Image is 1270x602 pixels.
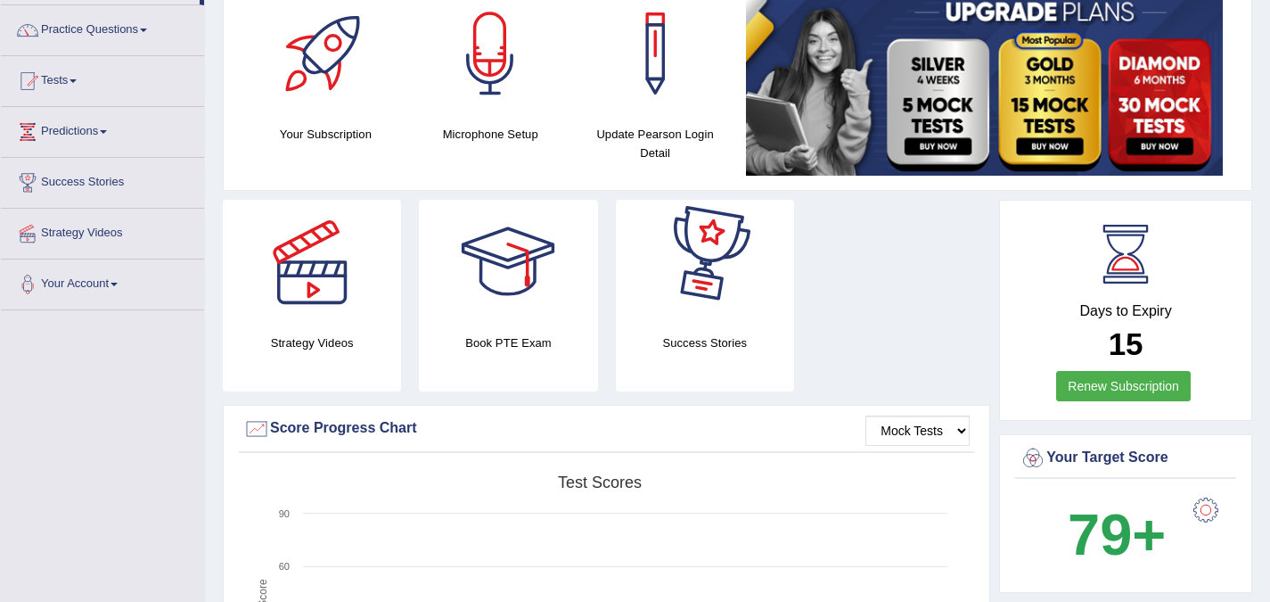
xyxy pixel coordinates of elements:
h4: Book PTE Exam [419,334,597,352]
h4: Your Subscription [252,125,399,144]
a: Success Stories [1,158,204,202]
a: Practice Questions [1,5,204,50]
h4: Strategy Videos [223,334,401,352]
a: Strategy Videos [1,209,204,253]
b: 15 [1109,326,1143,361]
a: Your Account [1,260,204,304]
h4: Days to Expiry [1020,303,1232,319]
a: Predictions [1,107,204,152]
h4: Update Pearson Login Detail [582,125,729,162]
a: Renew Subscription [1056,371,1191,401]
a: Tests [1,56,204,101]
div: Your Target Score [1020,445,1232,472]
div: Score Progress Chart [243,416,970,442]
text: 60 [279,561,290,572]
b: 79+ [1068,502,1166,567]
tspan: Test scores [558,474,642,491]
h4: Success Stories [616,334,794,352]
h4: Microphone Setup [417,125,564,144]
text: 90 [279,508,290,519]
